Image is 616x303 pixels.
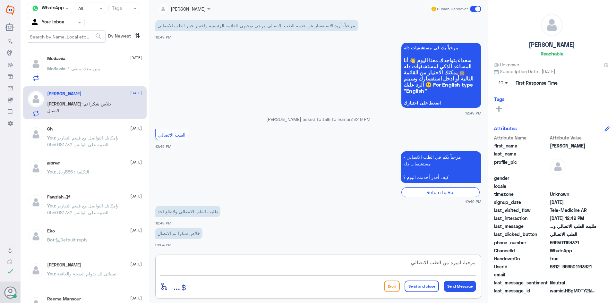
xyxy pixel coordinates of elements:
span: [DATE] [130,227,142,233]
span: UserId [494,263,549,270]
span: [DATE] [130,193,142,199]
button: search [95,31,102,42]
span: null [550,271,596,278]
button: Drop [384,281,400,292]
span: search [95,32,102,40]
span: You [47,271,55,276]
span: Subscription Date : [DATE] [494,68,610,75]
span: last_message_sentiment [494,279,549,286]
img: defaultAdmin.png [28,160,44,176]
span: HandoverOn [494,255,549,262]
img: defaultAdmin.png [28,56,44,72]
h5: Gh [47,126,53,132]
button: Avatar [4,286,16,299]
span: signup_date [494,199,549,206]
img: defaultAdmin.png [550,159,566,175]
span: [PERSON_NAME] [47,101,81,106]
h6: Tags [494,96,505,102]
h6: Reachable [541,51,563,56]
span: [DATE] [130,55,142,61]
img: whatsapp.png [30,4,40,13]
h5: 𝒎𝒂𝒓𝒘𝒂 [47,160,60,166]
span: locale [494,183,549,189]
img: defaultAdmin.png [28,228,44,244]
span: last_name [494,150,549,157]
span: true [550,255,596,262]
div: Tags [111,4,122,13]
span: null [550,183,596,189]
span: [DATE] [130,125,142,131]
span: [DATE] [130,261,142,267]
img: defaultAdmin.png [28,91,44,107]
span: You [47,203,55,208]
span: اضغط على اختيارك [404,100,479,105]
span: [DATE] [130,295,142,301]
span: Tele-Medicine AR [550,207,596,214]
span: 12:49 PM [465,110,481,116]
p: 8/10/2025, 1:04 PM [155,228,202,239]
span: 12:49 PM [352,116,370,122]
p: 8/10/2025, 12:49 PM [155,206,220,217]
span: [DATE] [130,90,142,96]
span: Unknown [550,191,596,198]
span: الطب الاتصالي [550,231,596,238]
button: Send Message [444,281,476,292]
span: timezone [494,191,549,198]
span: 12:49 PM [465,199,481,204]
span: first_name [494,142,549,149]
span: 2 [550,247,596,254]
span: Attribute Value [550,134,596,141]
span: : يبين معك ملفي ؟ [65,66,100,71]
span: : بإمكانك التواصل مع قسم التقارير الطبية على الواتس 0550181732 [47,135,118,147]
span: Bot [47,237,55,242]
span: Mo3awia [47,66,65,71]
img: Widebot Logo [6,5,14,15]
span: 10 m [494,77,513,89]
p: 8/10/2025, 12:49 PM [155,20,358,31]
span: You [47,169,55,174]
span: Attribute Name [494,134,549,141]
span: 01:04 PM [155,243,171,247]
span: سعداء بتواجدك معنا اليوم 👋 أنا المساعد الذكي لمستشفيات دله 🤖 يمكنك الاختيار من القائمة التالية أو... [404,57,479,94]
span: last_message [494,223,549,230]
span: First Response Time [516,80,558,86]
span: : التكلفة : 586ريال [55,169,89,174]
h5: Reema Mansour [47,296,81,302]
h5: Fawziah..🕊 [47,194,71,200]
img: defaultAdmin.png [28,126,44,142]
img: defaultAdmin.png [541,14,563,36]
img: defaultAdmin.png [28,262,44,278]
h5: Eko [47,228,55,234]
span: 966501163321 [550,239,596,246]
span: last_clicked_button [494,231,549,238]
img: yourInbox.svg [30,18,40,27]
i: ⇅ [135,30,140,41]
span: Ahmed [550,142,596,149]
span: [DATE] [130,159,142,165]
span: By Newest [106,30,133,43]
button: ... [173,279,180,293]
span: 9812_966501163321 [550,263,596,270]
button: Send and close [405,281,439,292]
i: check [6,267,14,275]
span: ... [173,280,180,292]
span: 12:49 PM [155,221,171,225]
span: profile_pic [494,159,549,173]
img: defaultAdmin.png [28,194,44,210]
span: ChannelId [494,247,549,254]
span: Human Handover [437,6,468,12]
h6: Attributes [494,125,517,131]
span: الطب الاتصالي [158,132,185,138]
h5: Mo3awia [47,56,65,61]
p: [PERSON_NAME] asked to talk to human [155,116,481,122]
span: gender [494,175,549,181]
span: last_message_id [494,287,549,294]
span: : تمنياتي لك بدوام الصحة والعافية [55,271,116,276]
p: 8/10/2025, 12:49 PM [401,151,481,183]
h5: Ahmed [47,91,81,97]
span: 2025-10-08T09:49:33.518Z [550,215,596,222]
span: : Default reply [55,237,88,242]
span: You [47,135,55,140]
span: 12:49 PM [155,144,171,148]
input: Search by Name, Local etc… [27,31,105,42]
